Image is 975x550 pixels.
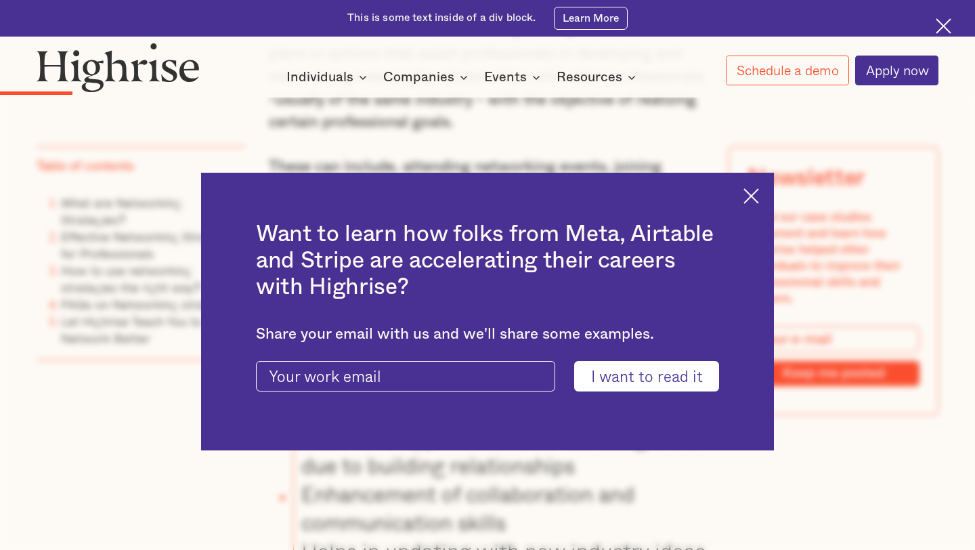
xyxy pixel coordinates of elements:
[557,69,640,85] div: Resources
[743,188,759,204] img: Cross icon
[557,69,622,85] div: Resources
[855,56,938,85] a: Apply now
[256,325,719,343] div: Share your email with us and we'll share some examples.
[383,69,472,85] div: Companies
[726,56,848,85] a: Schedule a demo
[256,361,555,392] input: Your work email
[256,361,719,392] form: current-ascender-blog-article-modal-form
[347,11,536,25] div: This is some text inside of a div block.
[286,69,353,85] div: Individuals
[484,69,527,85] div: Events
[383,69,454,85] div: Companies
[936,18,951,34] img: Cross icon
[574,361,719,392] input: I want to read it
[286,69,371,85] div: Individuals
[37,43,200,92] img: Highrise logo
[256,221,719,301] h2: Want to learn how folks from Meta, Airtable and Stripe are accelerating their careers with Highrise?
[484,69,544,85] div: Events
[554,7,627,30] a: Learn More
